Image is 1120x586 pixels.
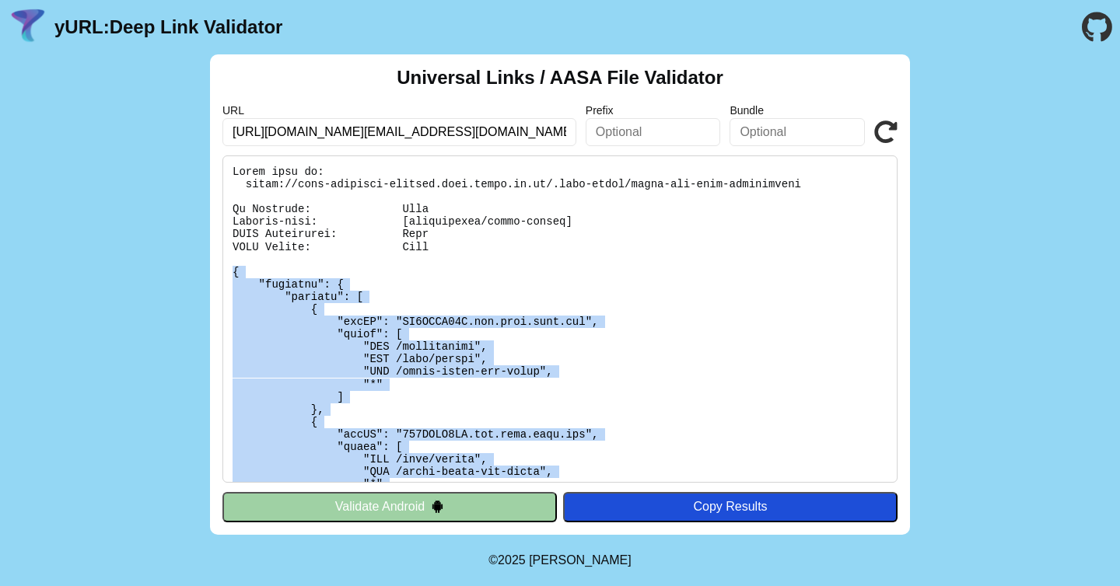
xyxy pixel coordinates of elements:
input: Required [222,118,576,146]
input: Optional [730,118,865,146]
button: Validate Android [222,492,557,521]
img: droidIcon.svg [431,500,444,513]
a: yURL:Deep Link Validator [54,16,282,38]
a: Michael Ibragimchayev's Personal Site [529,553,632,567]
input: Optional [586,118,721,146]
label: Bundle [730,104,865,117]
button: Copy Results [563,492,898,521]
div: Copy Results [571,500,890,514]
pre: Lorem ipsu do: sitam://cons-adipisci-elitsed.doei.tempo.in.ut/.labo-etdol/magna-ali-enim-adminimv... [222,155,898,483]
span: 2025 [498,553,526,567]
footer: © [488,535,631,586]
label: Prefix [586,104,721,117]
img: yURL Logo [8,7,48,47]
h2: Universal Links / AASA File Validator [397,67,723,89]
label: URL [222,104,576,117]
